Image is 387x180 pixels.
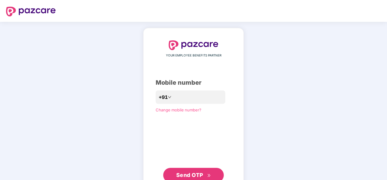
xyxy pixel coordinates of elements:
span: double-right [207,174,211,178]
span: Send OTP [176,172,203,178]
div: Mobile number [156,78,231,87]
img: logo [6,7,56,16]
span: +91 [159,93,168,101]
img: logo [169,40,218,50]
span: down [168,95,171,99]
a: Change mobile number? [156,107,201,112]
span: YOUR EMPLOYEE BENEFITS PARTNER [166,53,221,58]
